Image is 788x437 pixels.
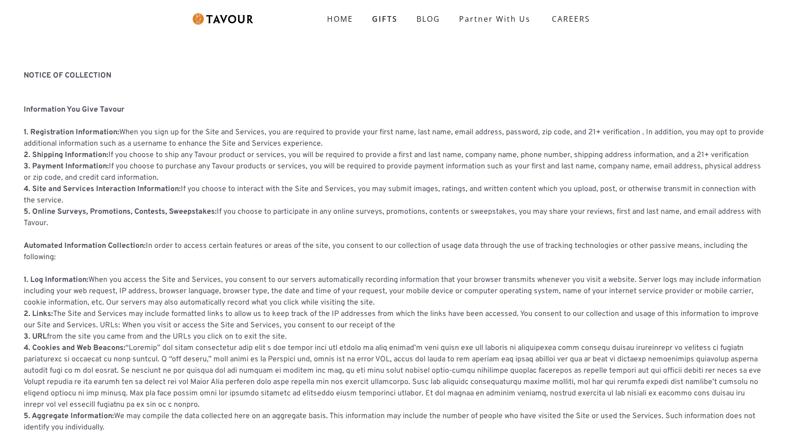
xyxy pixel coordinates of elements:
a: HOME [318,9,363,28]
strong: Information You Give Tavour ‍ [24,105,124,114]
strong: 3. Payment Information: [24,162,109,171]
a: CAREERS [540,6,597,32]
a: GIFTS [363,9,407,28]
strong: 2. Shipping Information: [24,150,108,160]
strong: Automated Information Collection: [24,241,146,251]
strong: NOTICE OF COLLECTION ‍ [24,71,111,80]
strong: 1. Log Information: [24,275,89,285]
a: BLOG [407,9,450,28]
strong: 1. Registration Information: [24,128,119,137]
strong: HOME [327,14,353,24]
strong: 3. URL [24,332,47,341]
strong: 5. Aggregate Information: [24,411,114,421]
strong: CAREERS [552,9,590,28]
a: partner with us [450,9,540,28]
strong: 5. Online Surveys, Promotions, Contests, Sweepstakes: [24,207,217,217]
strong: 2. Links: [24,309,53,319]
strong: 4. Cookies and Web Beacons: [24,343,125,353]
strong: 4. Site and Services Interaction Information: [24,184,181,194]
